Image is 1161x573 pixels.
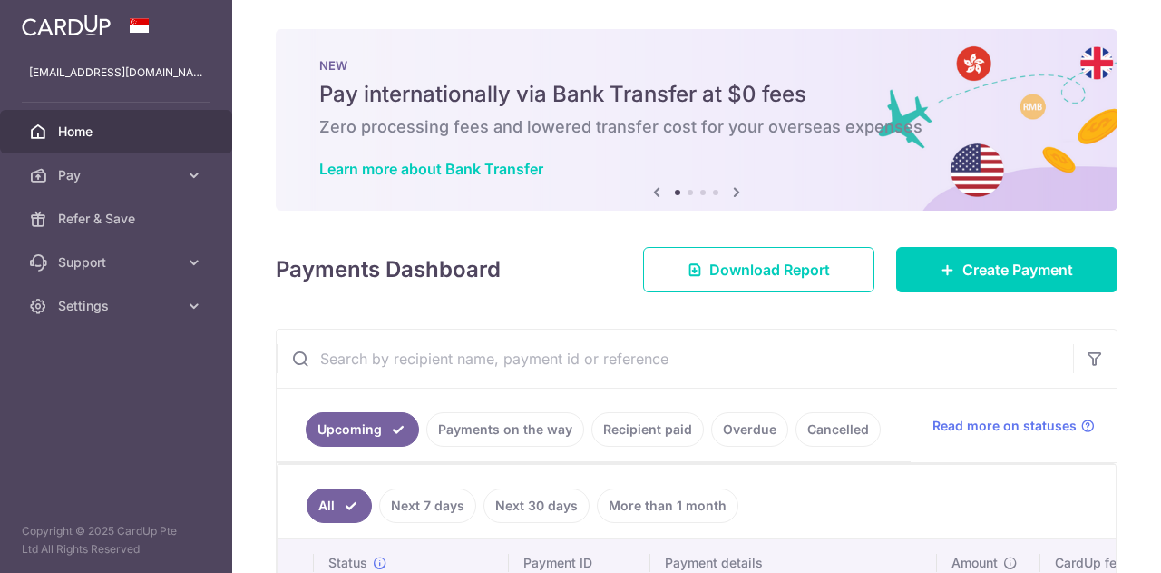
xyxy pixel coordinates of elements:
[58,210,178,228] span: Refer & Save
[379,489,476,523] a: Next 7 days
[795,412,881,447] a: Cancelled
[319,58,1074,73] p: NEW
[426,412,584,447] a: Payments on the way
[319,160,543,178] a: Learn more about Bank Transfer
[307,489,372,523] a: All
[951,554,998,572] span: Amount
[58,253,178,272] span: Support
[306,412,419,447] a: Upcoming
[29,64,203,82] p: [EMAIL_ADDRESS][DOMAIN_NAME]
[319,80,1074,109] h5: Pay internationally via Bank Transfer at $0 fees
[328,554,367,572] span: Status
[276,253,501,286] h4: Payments Dashboard
[58,166,178,184] span: Pay
[643,247,874,292] a: Download Report
[58,123,178,141] span: Home
[277,330,1073,388] input: Search by recipient name, payment id or reference
[962,259,1073,281] span: Create Payment
[709,259,830,281] span: Download Report
[711,412,788,447] a: Overdue
[22,15,111,36] img: CardUp
[932,417,1077,435] span: Read more on statuses
[896,247,1117,292] a: Create Payment
[597,489,738,523] a: More than 1 month
[932,417,1095,435] a: Read more on statuses
[319,116,1074,138] h6: Zero processing fees and lowered transfer cost for your overseas expenses
[483,489,590,523] a: Next 30 days
[591,412,704,447] a: Recipient paid
[58,297,178,315] span: Settings
[276,29,1117,211] img: Bank transfer banner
